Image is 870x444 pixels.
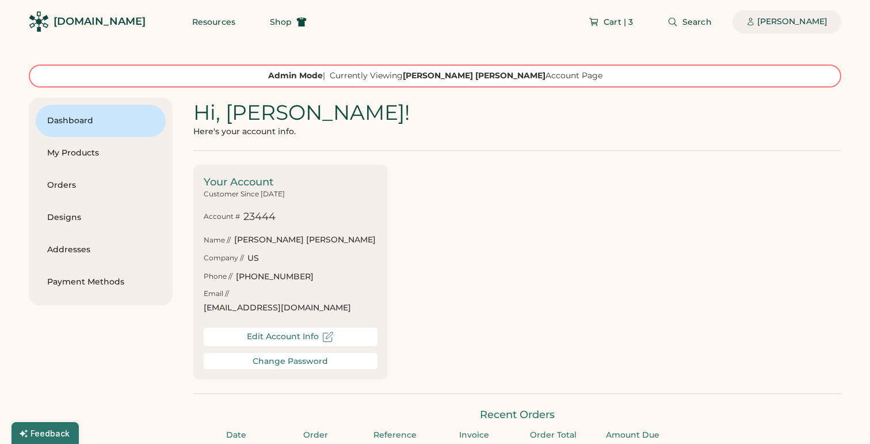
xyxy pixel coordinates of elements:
[243,210,276,224] div: 23444
[193,408,841,422] div: Recent Orders
[359,430,432,441] div: Reference
[438,430,510,441] div: Invoice
[204,189,285,199] div: Customer Since [DATE]
[234,234,376,246] div: [PERSON_NAME] [PERSON_NAME]
[200,430,273,441] div: Date
[47,115,154,127] div: Dashboard
[682,18,712,26] span: Search
[193,127,296,136] div: Here's your account info.
[204,212,240,222] div: Account #
[47,276,154,288] div: Payment Methods
[280,430,352,441] div: Order
[54,14,146,29] div: [DOMAIN_NAME]
[247,332,319,341] div: Edit Account Info
[193,98,410,127] div: Hi, [PERSON_NAME]!
[204,175,377,189] div: Your Account
[47,180,154,191] div: Orders
[253,356,328,366] div: Change Password
[47,244,154,256] div: Addresses
[268,70,602,82] div: | Currently Viewing Account Page
[268,70,323,81] strong: Admin Mode
[178,10,249,33] button: Resources
[247,253,259,264] div: US
[604,18,633,26] span: Cart | 3
[204,253,244,263] div: Company //
[757,16,827,28] div: [PERSON_NAME]
[575,10,647,33] button: Cart | 3
[270,18,292,26] span: Shop
[47,212,154,223] div: Designs
[29,12,49,32] img: Rendered Logo - Screens
[597,430,669,441] div: Amount Due
[256,10,320,33] button: Shop
[236,271,314,283] div: [PHONE_NUMBER]
[517,430,590,441] div: Order Total
[654,10,726,33] button: Search
[47,147,154,159] div: My Products
[204,272,232,282] div: Phone //
[403,70,545,81] strong: [PERSON_NAME] [PERSON_NAME]
[815,392,865,442] iframe: Front Chat
[204,236,231,245] div: Name //
[204,302,351,314] div: [EMAIL_ADDRESS][DOMAIN_NAME]
[204,289,229,299] div: Email //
